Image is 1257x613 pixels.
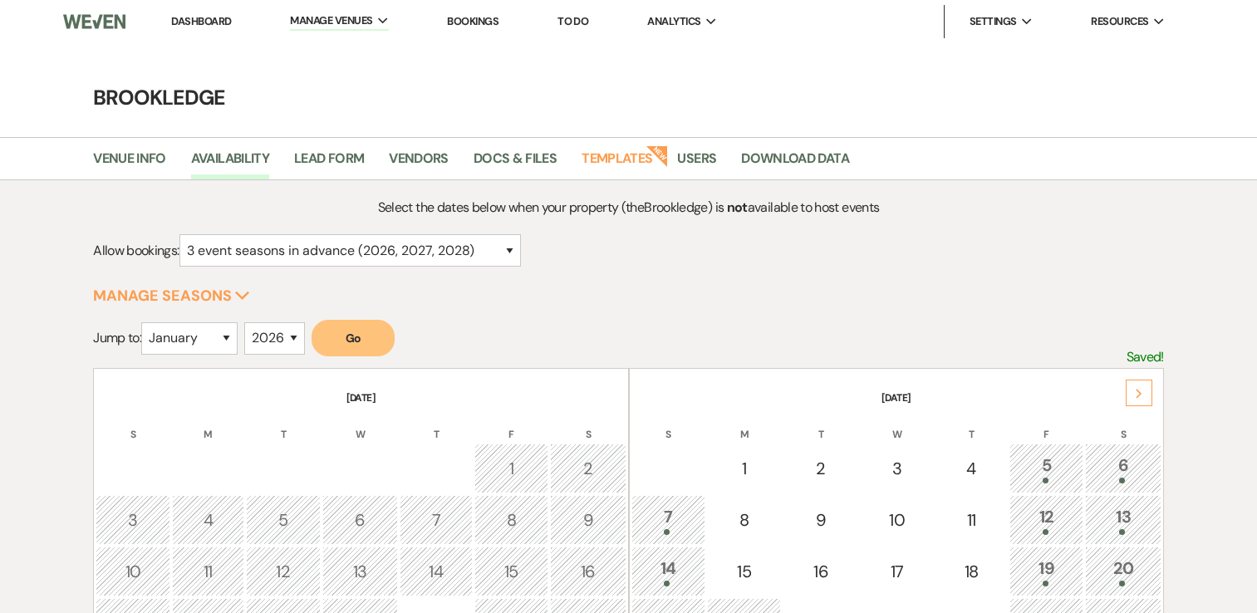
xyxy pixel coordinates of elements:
p: Select the dates below when your property (the Brookledge ) is available to host events [227,197,1030,218]
div: 20 [1094,556,1152,586]
div: 13 [331,559,389,584]
div: 7 [641,504,696,535]
th: [DATE] [631,370,1161,405]
a: To Do [557,14,588,28]
a: Vendors [389,148,449,179]
th: [DATE] [96,370,626,405]
div: 8 [716,508,772,532]
th: M [707,407,781,442]
a: Docs & Files [474,148,557,179]
th: T [400,407,473,442]
th: S [96,407,169,442]
div: 16 [559,559,617,584]
img: Weven Logo [63,4,125,39]
div: 5 [1019,453,1074,483]
span: Manage Venues [290,12,372,29]
div: 6 [331,508,389,532]
span: Analytics [647,13,700,30]
div: 10 [870,508,925,532]
div: 2 [792,456,849,481]
span: Settings [970,13,1017,30]
a: Availability [191,148,269,179]
strong: New [646,144,670,167]
th: T [935,407,1008,442]
div: 9 [792,508,849,532]
div: 2 [559,456,617,481]
div: 3 [105,508,160,532]
a: Dashboard [171,14,231,28]
div: 13 [1094,504,1152,535]
a: Venue Info [93,148,166,179]
div: 7 [409,508,464,532]
a: Download Data [741,148,849,179]
th: S [1085,407,1161,442]
th: F [1009,407,1083,442]
div: 18 [944,559,999,584]
div: 1 [484,456,539,481]
strong: not [727,199,748,216]
div: 14 [641,556,696,586]
div: 4 [944,456,999,481]
div: 5 [255,508,311,532]
div: 1 [716,456,772,481]
div: 17 [870,559,925,584]
div: 15 [484,559,539,584]
th: F [474,407,548,442]
div: 16 [792,559,849,584]
div: 9 [559,508,617,532]
span: Resources [1091,13,1148,30]
a: Users [677,148,716,179]
div: 3 [870,456,925,481]
a: Lead Form [294,148,364,179]
div: 4 [181,508,236,532]
div: 10 [105,559,160,584]
th: S [631,407,705,442]
th: W [861,407,934,442]
span: Jump to: [93,329,141,346]
th: M [172,407,245,442]
div: 11 [181,559,236,584]
h4: Brookledge [31,83,1227,112]
div: 15 [716,559,772,584]
th: S [550,407,626,442]
a: Templates [582,148,652,179]
div: 11 [944,508,999,532]
div: 14 [409,559,464,584]
div: 12 [255,559,311,584]
th: T [783,407,858,442]
div: 6 [1094,453,1152,483]
th: W [322,407,398,442]
div: 12 [1019,504,1074,535]
button: Go [312,320,395,356]
button: Manage Seasons [93,288,250,303]
th: T [246,407,320,442]
a: Bookings [447,14,498,28]
p: Saved! [1127,346,1164,368]
div: 8 [484,508,539,532]
div: 19 [1019,556,1074,586]
span: Allow bookings: [93,242,179,259]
